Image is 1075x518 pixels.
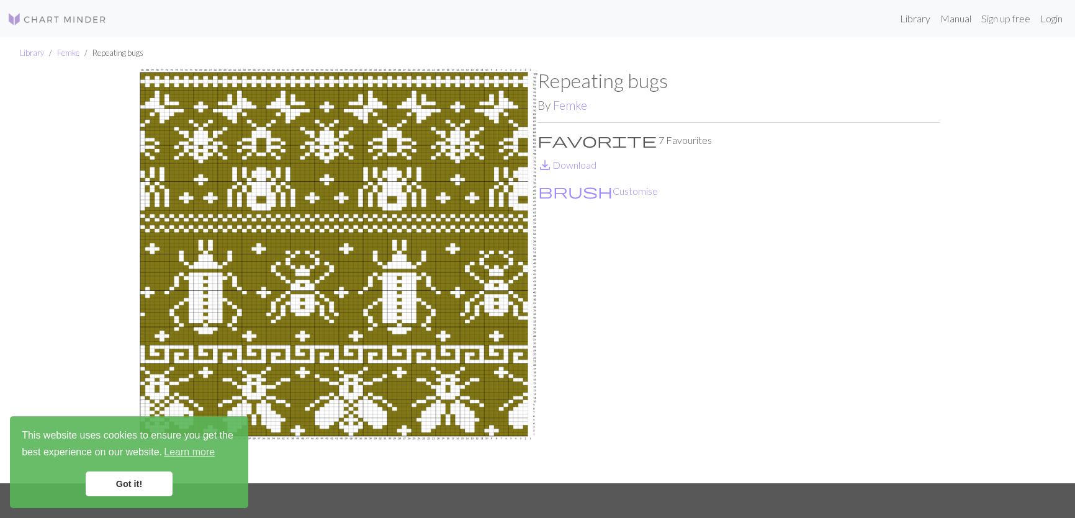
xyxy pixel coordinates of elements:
[162,443,217,462] a: learn more about cookies
[86,471,173,496] a: dismiss cookie message
[22,428,236,462] span: This website uses cookies to ensure you get the best experience on our website.
[537,156,552,174] span: save_alt
[976,6,1035,31] a: Sign up free
[895,6,935,31] a: Library
[935,6,976,31] a: Manual
[538,182,613,200] span: brush
[57,48,79,58] a: Femke
[7,12,107,27] img: Logo
[135,69,537,483] img: bugs
[537,158,552,172] i: Download
[79,47,143,59] li: Repeating bugs
[1035,6,1068,31] a: Login
[537,98,940,112] h2: By
[537,69,940,92] h1: Repeating bugs
[537,133,657,148] i: Favourite
[10,416,248,508] div: cookieconsent
[20,48,44,58] a: Library
[553,98,587,112] a: Femke
[538,184,613,199] i: Customise
[537,183,659,199] button: CustomiseCustomise
[537,159,596,171] a: DownloadDownload
[537,132,657,149] span: favorite
[537,133,940,148] p: 7 Favourites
